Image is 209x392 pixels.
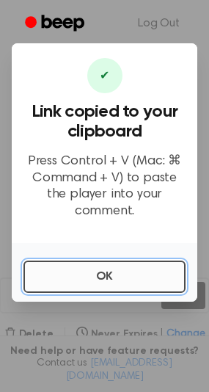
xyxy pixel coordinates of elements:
[23,153,186,219] p: Press Control + V (Mac: ⌘ Command + V) to paste the player into your comment.
[23,261,186,293] button: OK
[23,102,186,142] h3: Link copied to your clipboard
[15,10,98,38] a: Beep
[87,58,122,93] div: ✔
[123,6,194,41] a: Log Out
